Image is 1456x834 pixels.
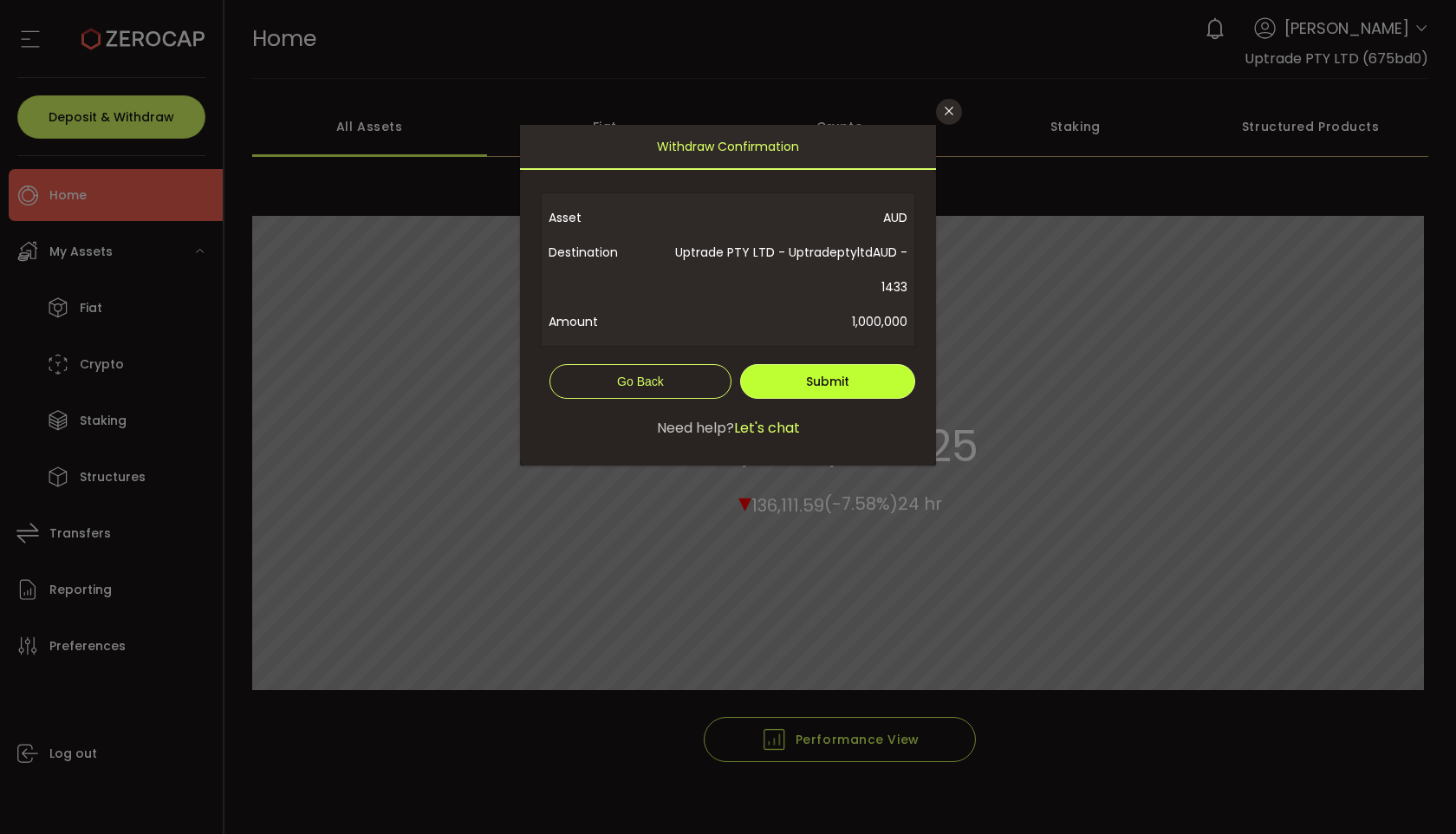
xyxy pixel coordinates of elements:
span: Amount [549,304,659,339]
span: Uptrade PTY LTD - UptradeptyltdAUD - 1433 [659,235,907,304]
button: Go Back [549,364,731,399]
span: Go Back [617,375,664,388]
div: dialog [520,125,936,466]
span: 1,000,000 [659,304,907,339]
span: Let's chat [734,418,800,439]
span: Asset [549,200,659,235]
span: Submit [806,373,849,390]
button: Submit [740,364,915,399]
span: AUD [659,200,907,235]
span: Need help? [657,418,734,439]
span: Destination [549,235,659,304]
span: Withdraw Confirmation [657,125,799,168]
button: Close [936,99,962,125]
iframe: Chat Widget [1369,751,1456,834]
